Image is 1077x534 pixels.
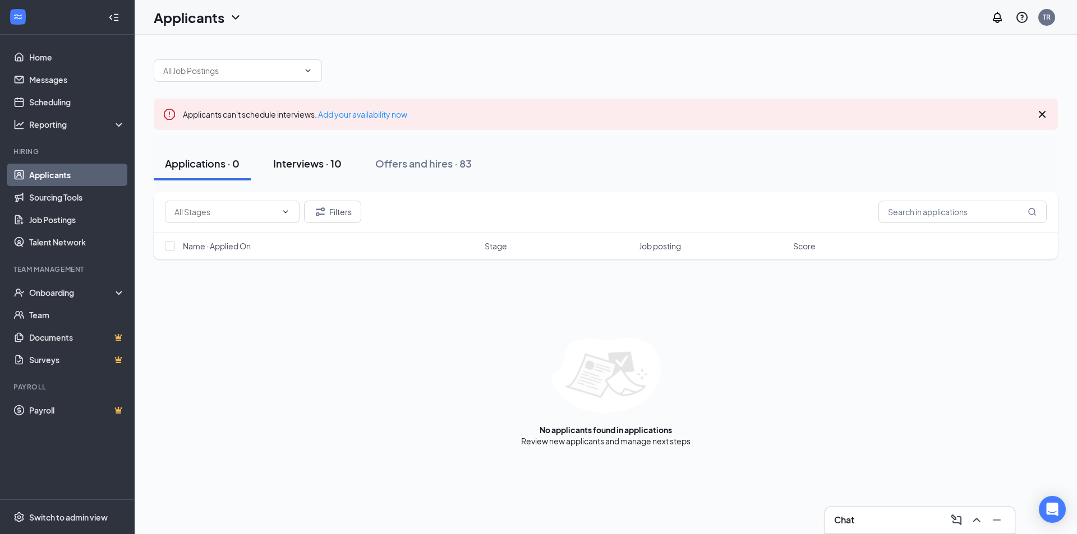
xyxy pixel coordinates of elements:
[13,382,123,392] div: Payroll
[1028,207,1037,216] svg: MagnifyingGlass
[13,287,25,298] svg: UserCheck
[13,119,25,130] svg: Analysis
[968,511,986,529] button: ChevronUp
[29,164,125,186] a: Applicants
[29,68,125,91] a: Messages
[990,513,1004,527] svg: Minimize
[375,156,472,170] div: Offers and hires · 83
[29,119,126,130] div: Reporting
[29,512,108,523] div: Switch to admin view
[485,240,507,252] span: Stage
[183,240,251,252] span: Name · Applied On
[834,514,854,526] h3: Chat
[273,156,342,170] div: Interviews · 10
[163,64,299,77] input: All Job Postings
[304,201,361,223] button: Filter Filters
[29,186,125,208] a: Sourcing Tools
[1015,11,1029,24] svg: QuestionInfo
[29,91,125,113] a: Scheduling
[29,46,125,68] a: Home
[551,338,661,413] img: empty-state
[29,399,125,421] a: PayrollCrown
[1043,12,1051,22] div: TR
[12,11,24,22] svg: WorkstreamLogo
[29,208,125,231] a: Job Postings
[281,207,290,216] svg: ChevronDown
[29,231,125,253] a: Talent Network
[303,66,312,75] svg: ChevronDown
[540,424,672,435] div: No applicants found in applications
[1039,496,1066,523] div: Open Intercom Messenger
[29,326,125,349] a: DocumentsCrown
[1035,108,1049,121] svg: Cross
[793,240,816,252] span: Score
[521,435,691,447] div: Review new applicants and manage next steps
[163,108,176,121] svg: Error
[318,109,407,119] a: Add your availability now
[229,11,242,24] svg: ChevronDown
[29,349,125,371] a: SurveysCrown
[950,513,963,527] svg: ComposeMessage
[639,240,681,252] span: Job posting
[991,11,1004,24] svg: Notifications
[154,8,224,27] h1: Applicants
[878,201,1047,223] input: Search in applications
[13,264,123,274] div: Team Management
[13,147,123,156] div: Hiring
[947,511,965,529] button: ComposeMessage
[970,513,983,527] svg: ChevronUp
[174,206,277,218] input: All Stages
[13,512,25,523] svg: Settings
[988,511,1006,529] button: Minimize
[29,304,125,326] a: Team
[314,205,327,219] svg: Filter
[108,12,119,23] svg: Collapse
[183,109,407,119] span: Applicants can't schedule interviews.
[29,287,116,298] div: Onboarding
[165,156,240,170] div: Applications · 0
